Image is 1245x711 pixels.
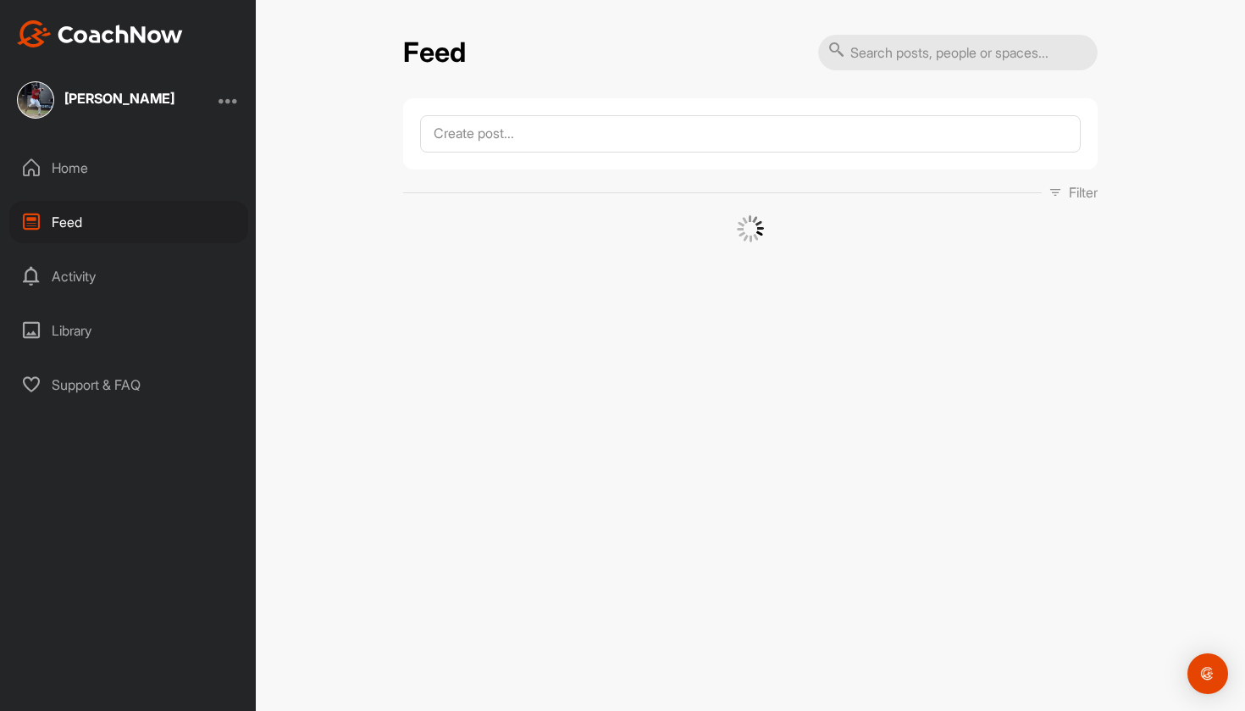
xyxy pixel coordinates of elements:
div: Activity [9,255,248,297]
img: square_9b118221e56dba4b32f5f1f4a524561e.jpg [17,81,54,119]
div: Feed [9,201,248,243]
input: Search posts, people or spaces... [818,35,1098,70]
div: Library [9,309,248,352]
div: Support & FAQ [9,364,248,406]
div: Open Intercom Messenger [1187,653,1228,694]
div: [PERSON_NAME] [64,92,174,105]
div: Home [9,147,248,189]
p: Filter [1069,182,1098,203]
h2: Feed [403,36,466,69]
img: G6gVgL6ErOh57ABN0eRmCEwV0I4iEi4d8EwaPGI0tHgoAbU4EAHFLEQAh+QQFCgALACwIAA4AGAASAAAEbHDJSesaOCdk+8xg... [737,215,764,242]
img: CoachNow [17,20,183,47]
